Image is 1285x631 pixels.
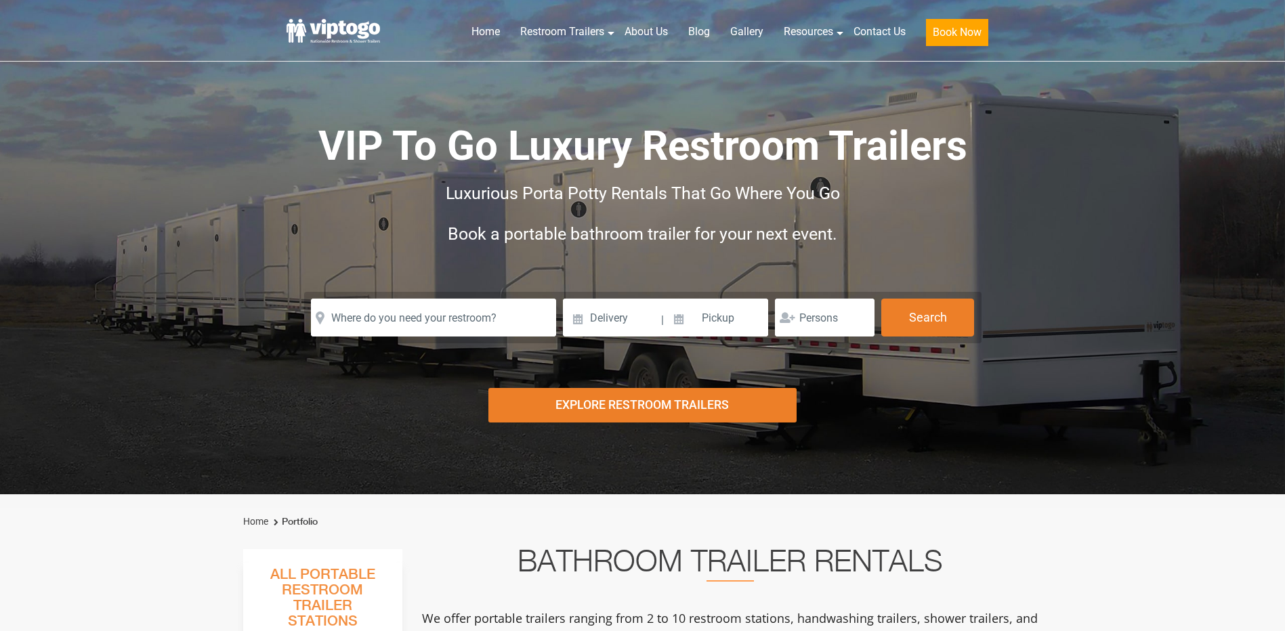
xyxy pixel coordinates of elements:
h2: Bathroom Trailer Rentals [421,549,1040,582]
button: Book Now [926,19,988,46]
a: About Us [614,17,678,47]
a: Resources [774,17,843,47]
div: Explore Restroom Trailers [488,388,797,422]
input: Where do you need your restroom? [311,299,556,336]
a: Book Now [916,17,998,54]
a: Home [243,516,268,527]
input: Pickup [666,299,769,336]
a: Contact Us [843,17,916,47]
button: Search [881,299,974,336]
input: Persons [775,299,875,336]
a: Restroom Trailers [510,17,614,47]
span: Luxurious Porta Potty Rentals That Go Where You Go [446,183,840,203]
span: Book a portable bathroom trailer for your next event. [448,224,837,244]
a: Blog [678,17,720,47]
a: Home [461,17,510,47]
input: Delivery [563,299,660,336]
span: | [661,299,664,342]
span: VIP To Go Luxury Restroom Trailers [318,122,967,170]
li: Portfolio [270,514,318,530]
a: Gallery [720,17,774,47]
